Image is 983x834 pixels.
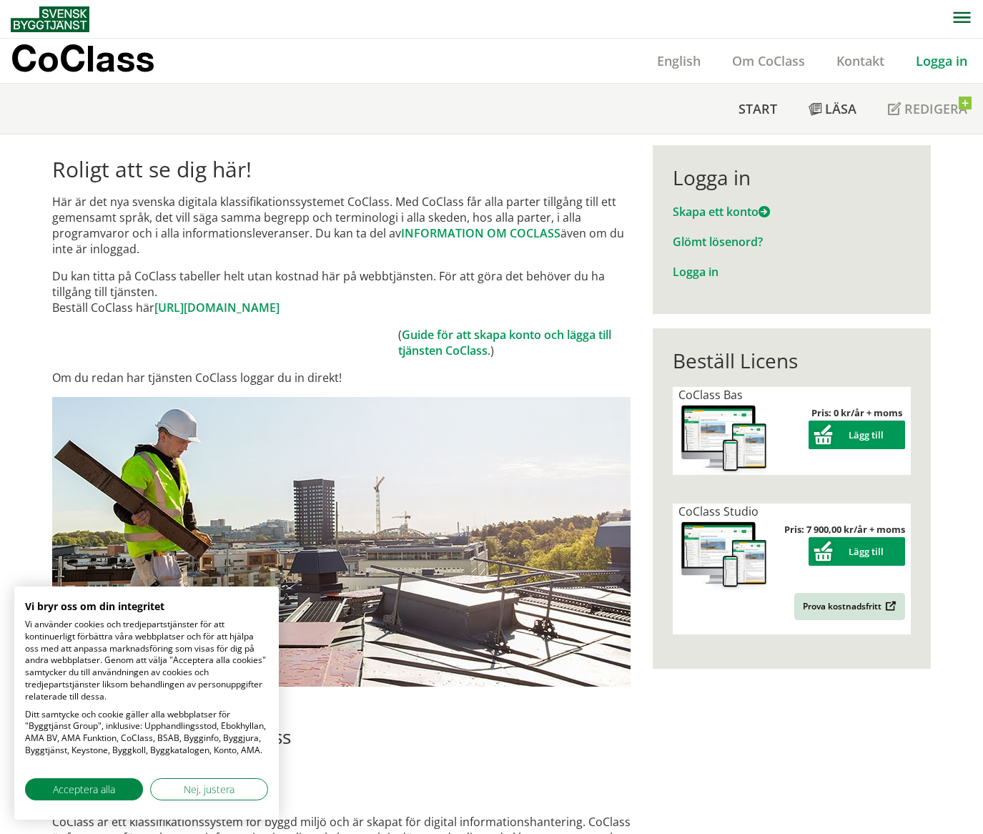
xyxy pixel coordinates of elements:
a: CoClass [11,39,185,83]
a: [URL][DOMAIN_NAME] [154,300,280,315]
a: Läsa [793,84,872,134]
a: INFORMATION OM COCLASS [401,225,560,241]
span: CoClass Studio [678,504,759,519]
img: coclass-license.jpg [678,519,770,592]
a: Kontakt [821,52,900,69]
a: Start [723,84,793,134]
span: Nej, justera [184,782,234,797]
span: CoClass Bas [678,387,743,403]
a: Om CoClass [716,52,821,69]
img: login.jpg [52,397,631,687]
td: ( .) [398,327,631,358]
button: Acceptera alla cookies [25,778,143,800]
a: Logga in [673,264,718,280]
button: Lägg till [809,421,905,449]
a: Lägg till [809,545,905,558]
a: Glömt lösenord? [673,234,763,250]
span: Läsa [825,100,856,117]
button: Justera cookie preferenser [150,778,268,800]
a: English [641,52,716,69]
p: Du kan titta på CoClass tabeller helt utan kostnad här på webbtjänsten. För att göra det behöver ... [52,268,631,315]
p: Vi använder cookies och tredjepartstjänster för att kontinuerligt förbättra våra webbplatser och ... [25,619,268,703]
img: coclass-license.jpg [678,403,770,475]
strong: Pris: 7 900,00 kr/år + moms [784,523,905,536]
img: Outbound.png [883,601,896,612]
button: Lägg till [809,537,905,566]
a: Logga in [900,52,983,69]
p: Se gärna även ! [52,760,631,775]
a: Guide för att skapa konto och lägga till tjänsten CoClass [398,327,611,358]
a: Prova kostnadsfritt [794,593,905,620]
span: Acceptera alla [53,782,115,797]
a: Lägg till [809,428,905,441]
div: Beställ Licens [673,348,911,373]
p: CoClass [11,50,154,67]
p: Om du redan har tjänsten CoClass loggar du in direkt! [52,370,631,386]
p: Här är det nya svenska digitala klassifikationssystemet CoClass. Med CoClass får alla parter till... [52,194,631,257]
img: Svensk Byggtjänst [11,6,89,32]
a: Skapa ett konto [673,204,770,220]
h1: Roligt att se dig här! [52,157,631,182]
div: Logga in [673,165,911,190]
p: Ditt samtycke och cookie gäller alla webbplatser för "Byggtjänst Group", inklusive: Upphandlingss... [25,709,268,757]
h2: Vi bryr oss om din integritet [25,600,268,613]
h2: Kort beskrivning av CoClass [52,725,631,748]
span: Start [739,100,777,117]
strong: Pris: 0 kr/år + moms [811,406,902,419]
